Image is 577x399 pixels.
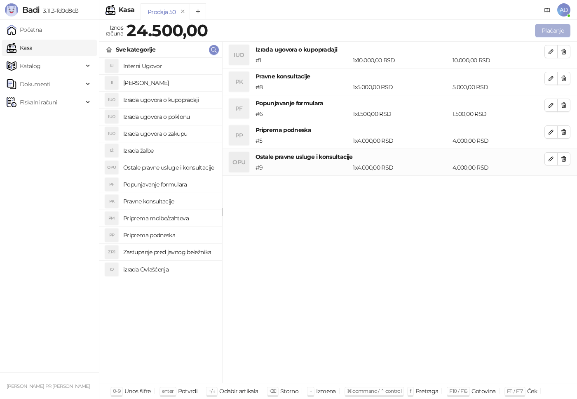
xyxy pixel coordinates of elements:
h4: Priprema podneska [123,229,216,242]
div: 1 x 10.000,00 RSD [351,56,451,65]
div: 4.000,00 RSD [451,163,546,172]
span: 3.11.3-fd0d8d3 [40,7,78,14]
span: ⌫ [270,388,276,394]
small: [PERSON_NAME] PR [PERSON_NAME] [7,383,90,389]
div: # 9 [254,163,351,172]
div: Odabir artikala [219,386,258,397]
h4: Izrada ugovora o kupopradaji [123,93,216,106]
h4: Priprema molbe/zahteva [123,212,216,225]
h4: Interni Ugovor [123,59,216,73]
h4: Popunjavanje formulara [123,178,216,191]
a: Kasa [7,40,32,56]
h4: Priprema podneska [256,125,544,135]
strong: 24.500,00 [127,20,208,40]
div: Pretraga [415,386,439,397]
div: 1 x 5.000,00 RSD [351,83,451,92]
div: Storno [280,386,298,397]
div: Iznos računa [104,22,125,39]
div: Sve kategorije [116,45,155,54]
span: F10 / F16 [449,388,467,394]
div: PK [105,195,118,208]
div: OPU [229,152,249,172]
h4: Popunjavanje formulara [256,99,544,108]
button: remove [178,8,188,15]
h4: Izrada ugovora o zakupu [123,127,216,140]
h4: Pravne konsultacije [123,195,216,208]
div: 4.000,00 RSD [451,136,546,145]
div: Unos šifre [124,386,151,397]
h4: Zastupanje pred javnog beležnika [123,246,216,259]
div: Izmena [316,386,335,397]
div: II [105,76,118,90]
button: Add tab [190,3,206,20]
div: Kasa [119,7,134,13]
h4: Izrada ugovora o kupopradaji [256,45,544,54]
h4: [PERSON_NAME] [123,76,216,90]
div: PP [105,229,118,242]
span: Dokumenti [20,76,50,92]
div: # 5 [254,136,351,145]
div: 10.000,00 RSD [451,56,546,65]
div: PP [229,125,249,145]
div: 5.000,00 RSD [451,83,546,92]
div: IO [105,263,118,276]
div: Prodaja 50 [148,7,176,17]
span: AD [557,3,570,17]
div: OPU [105,161,118,174]
span: enter [162,388,174,394]
span: ⌘ command / ⌃ control [347,388,402,394]
span: Badi [22,5,40,15]
div: 1 x 1.500,00 RSD [351,109,451,118]
div: ZPJ [105,246,118,259]
div: 1 x 4.000,00 RSD [351,163,451,172]
div: 1 x 4.000,00 RSD [351,136,451,145]
a: Dokumentacija [541,3,554,17]
div: # 8 [254,83,351,92]
div: Gotovina [471,386,496,397]
div: PM [105,212,118,225]
h4: Izrada ugovora o poklonu [123,110,216,123]
div: # 1 [254,56,351,65]
h4: Ostale pravne usluge i konsultacije [256,152,544,161]
a: Početna [7,21,42,38]
h4: izrada Ovlašćenja [123,263,216,276]
div: # 6 [254,109,351,118]
h4: Ostale pravne usluge i konsultacije [123,161,216,174]
div: IUO [229,45,249,65]
span: + [310,388,312,394]
span: 0-9 [113,388,120,394]
div: IU [105,59,118,73]
div: IUO [105,93,118,106]
span: ↑/↓ [209,388,215,394]
span: Fiskalni računi [20,94,57,111]
div: PF [105,178,118,191]
span: Katalog [20,58,41,74]
div: IUO [105,110,118,123]
h4: Pravne konsultacije [256,72,544,81]
span: f [410,388,411,394]
div: Potvrdi [178,386,198,397]
div: grid [99,58,222,383]
div: Ček [527,386,537,397]
div: PF [229,99,249,118]
div: IUO [105,127,118,140]
div: PK [229,72,249,92]
div: IŽ [105,144,118,157]
div: 1.500,00 RSD [451,109,546,118]
button: Plaćanje [535,24,570,37]
img: Logo [5,3,18,17]
span: F11 / F17 [507,388,523,394]
h4: Izrada žalbe [123,144,216,157]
